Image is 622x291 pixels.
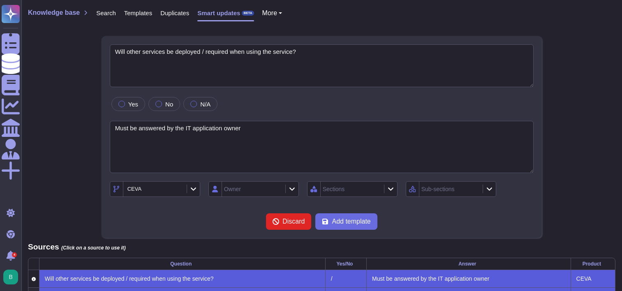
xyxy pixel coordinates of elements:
[329,273,363,284] div: /
[28,242,615,252] h2: Sources
[421,186,455,192] div: Sub-sections
[197,10,240,16] span: Smart updates
[96,10,116,16] span: Search
[574,261,612,266] div: Product
[43,273,322,284] div: Will other services be deployed / required when using the service?
[12,252,17,257] div: 4
[124,10,152,16] span: Templates
[329,261,363,266] div: Yes/No
[127,186,141,192] div: CEVA
[242,11,254,16] div: BETA
[2,268,24,286] button: user
[323,186,345,192] div: Sections
[332,218,370,225] span: Add template
[160,10,189,16] span: Duplicates
[3,270,18,284] img: user
[43,261,322,266] div: Question
[266,213,311,230] button: Discard
[574,273,612,284] div: CEVA
[110,121,534,173] textarea: Must be answered by the IT application owner
[200,101,210,108] span: N/A
[110,44,534,87] textarea: Will other services be deployed / required when using the service?
[165,101,173,108] span: No
[282,218,305,225] span: Discard
[370,261,567,266] div: Answer
[315,213,377,230] button: Add template
[262,10,282,16] button: More
[128,101,138,108] span: Yes
[28,9,80,16] span: Knowledge base
[370,273,567,284] div: Must be answered by the IT application owner
[61,245,126,251] span: (Click on a source to use it)
[262,10,277,16] span: More
[224,186,241,192] div: Owner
